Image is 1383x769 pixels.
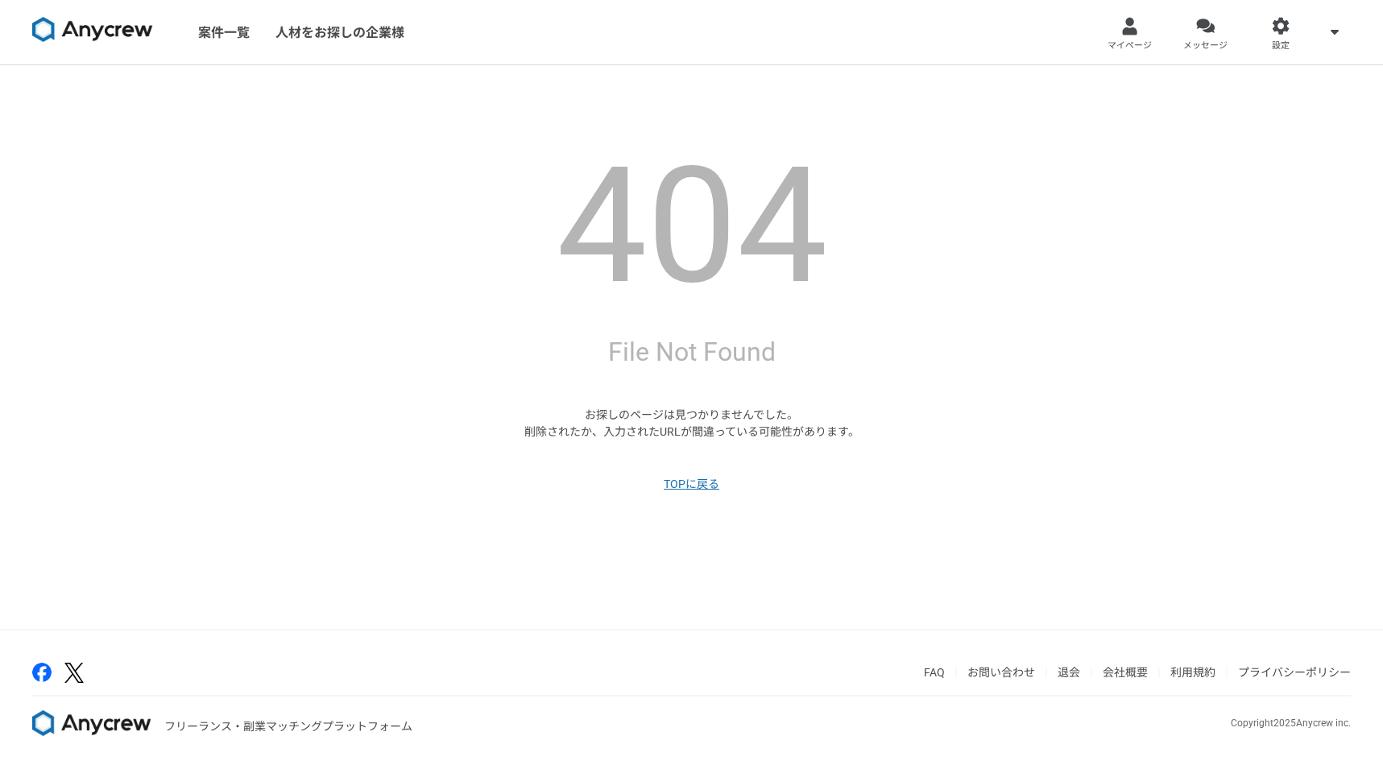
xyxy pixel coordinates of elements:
span: マイページ [1108,39,1152,52]
span: 設定 [1272,39,1290,52]
a: プライバシーポリシー [1238,666,1351,679]
img: x-391a3a86.png [64,663,84,683]
p: フリーランス・副業マッチングプラットフォーム [164,718,412,735]
img: 8DqYSo04kwAAAAASUVORK5CYII= [32,17,153,43]
p: Copyright 2025 Anycrew inc. [1231,716,1351,730]
p: お探しのページは見つかりませんでした。 削除されたか、入力されたURLが間違っている可能性があります。 [524,407,859,440]
a: FAQ [924,666,945,679]
span: メッセージ [1183,39,1228,52]
a: TOPに戻る [664,476,719,493]
a: お問い合わせ [967,666,1035,679]
a: 会社概要 [1103,666,1148,679]
a: 退会 [1058,666,1080,679]
a: 利用規約 [1170,666,1215,679]
h2: File Not Found [608,333,776,371]
h1: 404 [557,146,827,307]
img: 8DqYSo04kwAAAAASUVORK5CYII= [32,710,151,736]
img: facebook-2adfd474.png [32,663,52,682]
